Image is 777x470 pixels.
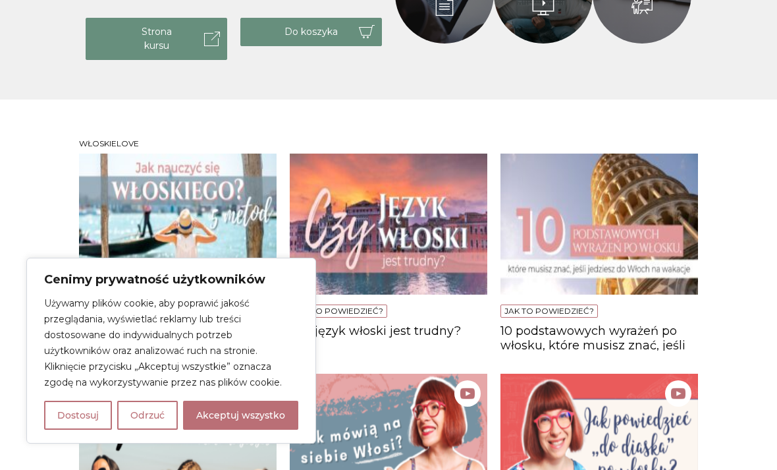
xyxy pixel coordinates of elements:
[240,18,382,46] button: Do koszyka
[290,324,487,351] a: Czy język włoski jest trudny?
[44,295,298,390] p: Używamy plików cookie, aby poprawić jakość przeglądania, wyświetlać reklamy lub treści dostosowan...
[294,306,383,316] a: Jak to powiedzieć?
[44,272,298,287] p: Cenimy prywatność użytkowników
[500,324,698,351] a: 10 podstawowych wyrażeń po włosku, które musisz znać, jeśli jedziesz do [GEOGRAPHIC_DATA] na wakacje
[504,306,594,316] a: Jak to powiedzieć?
[117,401,178,430] button: Odrzuć
[183,401,298,430] button: Akceptuj wszystko
[86,18,227,60] a: Strona kursu
[44,401,112,430] button: Dostosuj
[79,139,698,148] h3: Włoskielove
